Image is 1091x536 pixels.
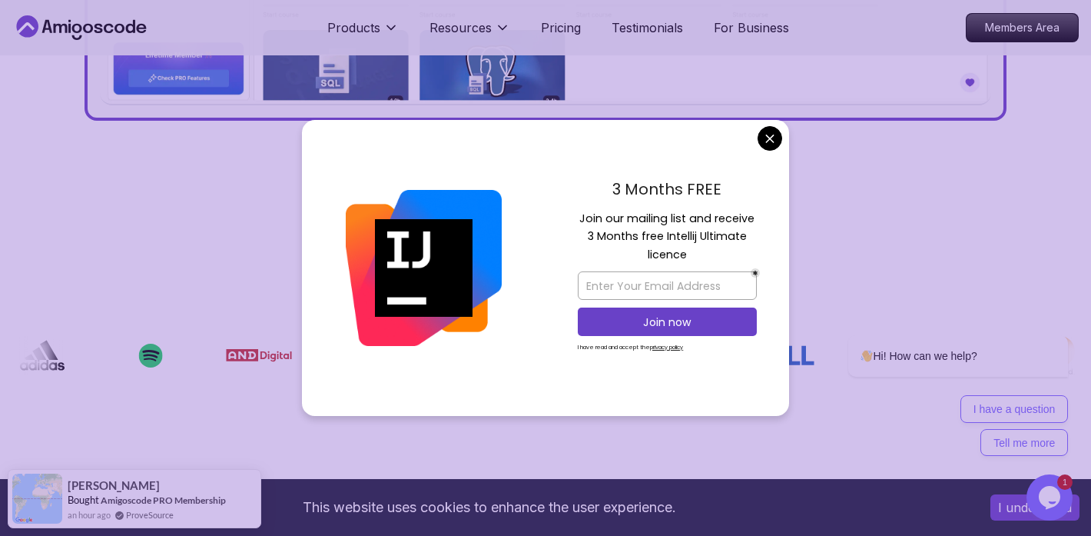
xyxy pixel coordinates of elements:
[966,13,1079,42] a: Members Area
[12,474,62,524] img: provesource social proof notification image
[799,214,1076,467] iframe: chat widget
[68,508,111,521] span: an hour ago
[967,14,1078,42] p: Members Area
[327,18,380,37] p: Products
[68,494,99,506] span: Bought
[101,494,226,506] a: Amigoscode PRO Membership
[541,18,581,37] a: Pricing
[990,494,1079,521] button: Accept cookies
[8,293,1083,311] p: OUR AMIGO STUDENTS WORK IN TOP COMPANIES
[612,18,683,37] a: Testimonials
[714,18,789,37] a: For Business
[126,508,174,521] a: ProveSource
[429,18,492,37] p: Resources
[68,479,160,492] span: [PERSON_NAME]
[429,18,510,49] button: Resources
[1026,474,1076,521] iframe: chat widget
[327,18,399,49] button: Products
[12,491,967,524] div: This website uses cookies to enhance the user experience.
